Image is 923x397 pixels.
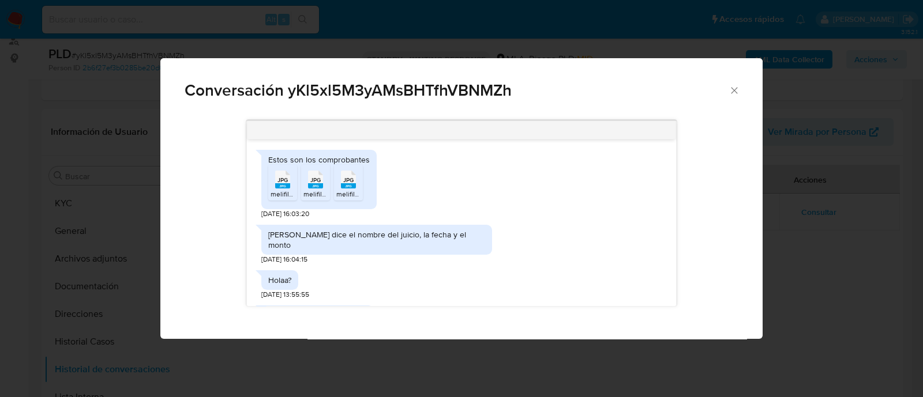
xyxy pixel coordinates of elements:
[261,255,307,264] span: [DATE] 16:04:15
[185,82,729,99] span: Conversación yKl5xl5M3yAMsBHTfhVBNMZh
[303,189,409,199] span: melifile5169586664531882186.jpg
[271,189,379,199] span: melifile7921025446224063296.jpg
[160,58,763,339] div: Comunicación
[261,290,309,300] span: [DATE] 13:55:55
[336,189,438,199] span: melifile2171537866021177328.jpg
[261,209,309,219] span: [DATE] 16:03:20
[268,154,370,165] div: Estos son los comprobantes
[268,275,291,285] div: Holaa?
[729,85,739,95] button: Cerrar
[268,229,485,250] div: [PERSON_NAME] dice el nombre del juicio, la fecha y el monto
[310,176,321,184] span: JPG
[343,176,354,184] span: JPG
[277,176,288,184] span: JPG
